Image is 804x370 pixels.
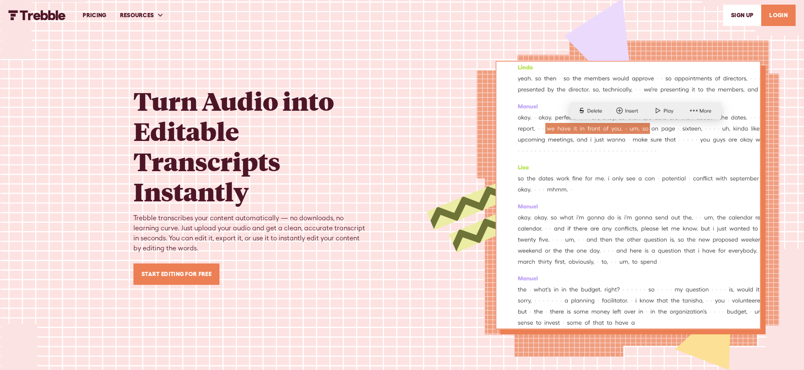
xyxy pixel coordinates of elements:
[133,263,219,285] a: Start Editing for Free
[133,86,368,206] h1: Turn Audio into Editable Transcripts Instantly
[761,5,796,26] a: LOGIN
[8,10,66,20] a: home
[8,10,66,20] img: Trebble FM Logo
[76,1,113,30] a: PRICING
[120,11,154,20] div: RESOURCES
[723,5,761,26] a: SIGn UP
[133,213,368,253] div: Trebble transcribes your content automatically — no downloads, no learning curve. Just upload you...
[113,1,171,30] div: RESOURCES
